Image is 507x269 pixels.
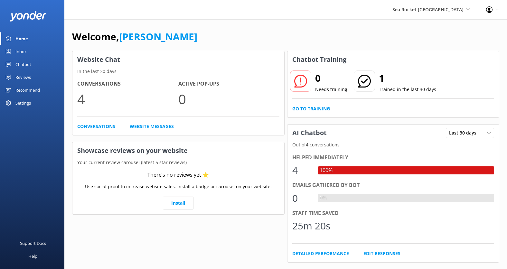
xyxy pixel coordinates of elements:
[77,80,178,88] h4: Conversations
[15,71,31,84] div: Reviews
[292,250,349,257] a: Detailed Performance
[287,51,351,68] h3: Chatbot Training
[318,166,334,175] div: 100%
[20,237,46,250] div: Support Docs
[85,183,272,190] p: Use social proof to increase website sales. Install a badge or carousel on your website.
[72,29,197,44] h1: Welcome,
[315,70,347,86] h2: 0
[363,250,400,257] a: Edit Responses
[15,84,40,97] div: Recommend
[292,181,494,190] div: Emails gathered by bot
[292,153,494,162] div: Helped immediately
[77,88,178,110] p: 4
[15,32,28,45] div: Home
[379,70,436,86] h2: 1
[178,88,279,110] p: 0
[292,162,312,178] div: 4
[72,68,284,75] p: In the last 30 days
[292,209,494,218] div: Staff time saved
[287,141,499,148] p: Out of 4 conversations
[318,194,328,202] div: 0%
[130,123,174,130] a: Website Messages
[292,105,330,112] a: Go to Training
[119,30,197,43] a: [PERSON_NAME]
[10,11,47,22] img: yonder-white-logo.png
[147,171,209,179] div: There’s no reviews yet ⭐
[178,80,279,88] h4: Active Pop-ups
[163,197,193,209] a: Install
[28,250,37,263] div: Help
[15,45,27,58] div: Inbox
[287,125,332,141] h3: AI Chatbot
[72,51,284,68] h3: Website Chat
[15,97,31,109] div: Settings
[72,159,284,166] p: Your current review carousel (latest 5 star reviews)
[292,190,312,206] div: 0
[449,129,480,136] span: Last 30 days
[379,86,436,93] p: Trained in the last 30 days
[292,218,330,234] div: 25m 20s
[392,6,464,13] span: Sea Rocket [GEOGRAPHIC_DATA]
[77,123,115,130] a: Conversations
[315,86,347,93] p: Needs training
[72,142,284,159] h3: Showcase reviews on your website
[15,58,31,71] div: Chatbot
